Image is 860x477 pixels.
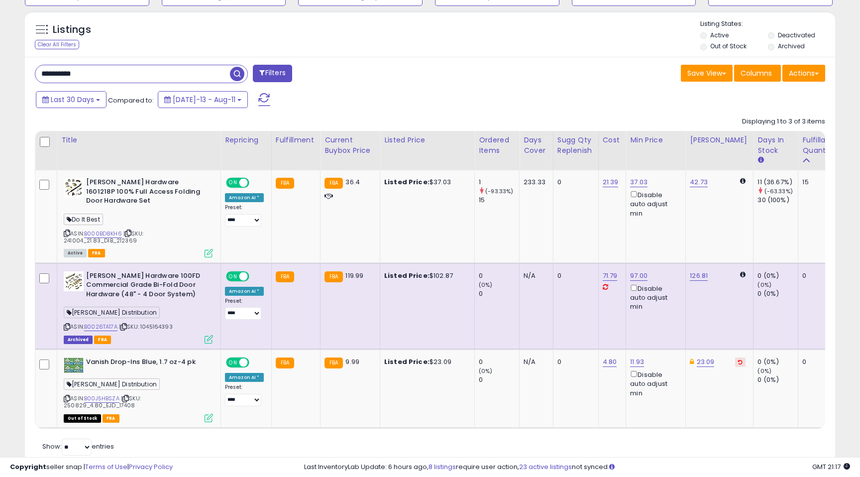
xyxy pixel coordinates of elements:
[324,135,376,156] div: Current Buybox Price
[690,271,708,281] a: 126.81
[757,178,798,187] div: 11 (36.67%)
[103,414,119,423] span: FBA
[225,373,264,382] div: Amazon AI *
[64,271,84,291] img: 51Oud6KP4zL._SL40_.jpg
[35,40,79,49] div: Clear All Filters
[384,177,430,187] b: Listed Price:
[757,196,798,205] div: 30 (100%)
[64,230,143,244] span: | SKU: 241004_21.83_DIB_212369
[690,135,749,145] div: [PERSON_NAME]
[479,367,493,375] small: (0%)
[64,336,93,344] span: Listings that have been deleted from Seller Central
[276,135,316,145] div: Fulfillment
[324,358,343,368] small: FBA
[757,375,798,384] div: 0 (0%)
[10,463,173,472] div: seller snap | |
[485,187,513,195] small: (-93.33%)
[757,271,798,280] div: 0 (0%)
[248,272,264,280] span: OFF
[524,358,545,366] div: N/A
[479,271,519,280] div: 0
[64,307,160,318] span: [PERSON_NAME] Distribution
[757,135,794,156] div: Days In Stock
[64,271,213,343] div: ASIN:
[700,19,835,29] p: Listing States:
[61,135,216,145] div: Title
[276,271,294,282] small: FBA
[64,358,213,421] div: ASIN:
[630,135,681,145] div: Min Price
[479,289,519,298] div: 0
[782,65,825,82] button: Actions
[479,375,519,384] div: 0
[227,358,239,367] span: ON
[84,323,117,331] a: B0026TA17A
[384,178,467,187] div: $37.03
[253,65,292,82] button: Filters
[225,384,264,406] div: Preset:
[429,462,456,472] a: 8 listings
[94,336,111,344] span: FBA
[64,178,84,198] img: 41ZCLUQaZKL._SL40_.jpg
[248,358,264,367] span: OFF
[630,177,647,187] a: 37.03
[802,178,833,187] div: 15
[697,357,715,367] a: 23.09
[681,65,733,82] button: Save View
[84,394,119,403] a: B00J5HBSZA
[802,358,833,366] div: 0
[734,65,781,82] button: Columns
[64,178,213,256] div: ASIN:
[88,249,105,257] span: FBA
[225,193,264,202] div: Amazon AI *
[384,358,467,366] div: $23.09
[345,177,360,187] span: 36.4
[86,271,207,302] b: [PERSON_NAME] Hardware 100FD Commercial Grade Bi-Fold Door Hardware (48" - 4 Door System)
[10,462,46,472] strong: Copyright
[173,95,235,105] span: [DATE]-13 - Aug-11
[86,358,207,369] b: Vanish Drop-Ins Blue, 1.7 oz-4 pk
[630,271,647,281] a: 97.00
[557,178,591,187] div: 0
[603,135,622,145] div: Cost
[248,179,264,187] span: OFF
[524,178,545,187] div: 233.33
[324,178,343,189] small: FBA
[64,358,84,373] img: 618199RscvL._SL40_.jpg
[757,358,798,366] div: 0 (0%)
[630,357,644,367] a: 11.93
[86,178,207,208] b: [PERSON_NAME] Hardware 1601218P 100% Full Access Folding Door Hardware Set
[479,196,519,205] div: 15
[479,358,519,366] div: 0
[42,442,114,451] span: Show: entries
[64,394,141,409] span: | SKU: 250829_4.80_EJD_17408
[603,357,617,367] a: 4.80
[225,287,264,296] div: Amazon AI *
[524,271,545,280] div: N/A
[227,179,239,187] span: ON
[741,68,772,78] span: Columns
[603,177,619,187] a: 21.39
[479,178,519,187] div: 1
[812,462,850,472] span: 2025-09-11 21:17 GMT
[225,204,264,227] div: Preset:
[802,135,837,156] div: Fulfillable Quantity
[757,289,798,298] div: 0 (0%)
[479,135,515,156] div: Ordered Items
[778,31,815,39] label: Deactivated
[742,117,825,126] div: Displaying 1 to 3 of 3 items
[304,463,850,472] div: Last InventoryLab Update: 6 hours ago, require user action, not synced.
[802,271,833,280] div: 0
[64,214,103,225] span: Do It Best
[710,31,729,39] label: Active
[630,189,678,218] div: Disable auto adjust min
[519,462,572,472] a: 23 active listings
[64,378,160,390] span: [PERSON_NAME] Distribution
[524,135,549,156] div: Days Cover
[64,249,87,257] span: All listings currently available for purchase on Amazon
[85,462,127,472] a: Terms of Use
[51,95,94,105] span: Last 30 Days
[108,96,154,105] span: Compared to:
[479,281,493,289] small: (0%)
[227,272,239,280] span: ON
